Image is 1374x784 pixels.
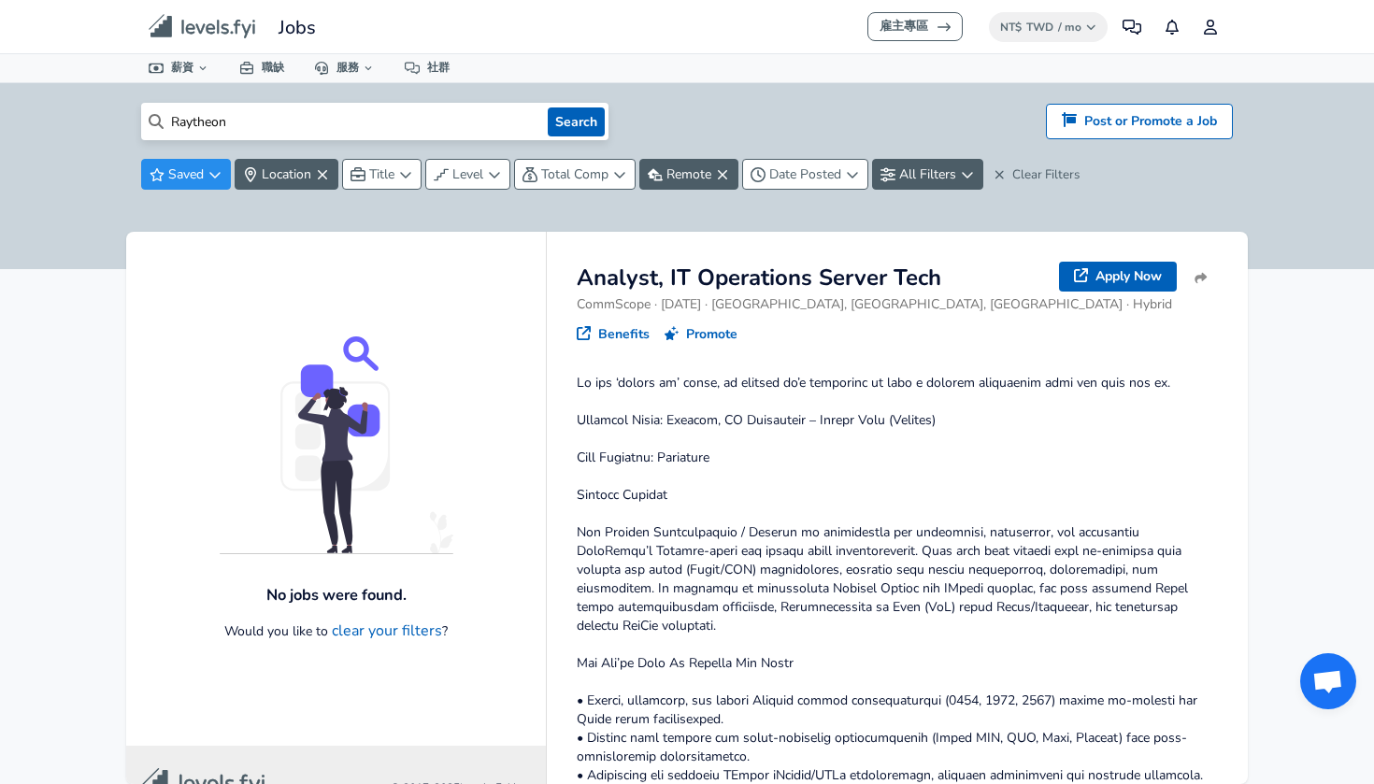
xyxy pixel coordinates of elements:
button: NT$TWD/ mo [989,12,1108,42]
span: Title [369,165,394,183]
a: 社群 [390,54,465,81]
a: 服務 [299,54,390,81]
input: Search by title, keyword or company [164,103,540,140]
span: Saved [168,165,204,183]
p: CommScope · [DATE] · [GEOGRAPHIC_DATA], [GEOGRAPHIC_DATA], [GEOGRAPHIC_DATA] · Hybrid [577,295,1218,314]
span: Total Comp [541,165,608,183]
span: Level [452,165,483,183]
span: TWD [1026,20,1053,35]
span: Location [262,165,311,183]
button: Level [425,159,510,190]
a: 職缺 [224,54,299,81]
nav: primary [126,7,1248,46]
button: Clear Filters [987,159,1087,191]
span: All Filters [899,165,956,183]
button: clear your filters [332,620,442,641]
img: svg+xml;base64,PHN2ZyB4bWxucz0iaHR0cDovL3d3dy53My5vcmcvMjAwMC9zdmciIHdpZHRoPSI1NTIuODEwMjMiIGhlaW... [220,336,453,554]
button: Remote [639,159,738,190]
h1: Analyst, IT Operations Server Tech [577,262,1052,293]
button: Date Posted [742,159,868,190]
button: All Filters [872,159,983,190]
span: / mo [1058,20,1081,35]
a: 雇主專區 [867,12,963,41]
button: Title [342,159,422,190]
a: 薪資 [134,54,224,81]
button: Saved [141,159,231,190]
span: Jobs [279,11,316,42]
a: 打開聊天 [1300,653,1356,709]
span: Remote [666,165,711,183]
p: Would you like to ? [224,620,448,641]
button: Location [235,159,338,190]
span: Date Posted [769,165,841,183]
button: Share [1184,262,1218,295]
a: Post or Promote a Job [1046,104,1233,139]
a: Apply Now [1059,262,1177,292]
button: Total Comp [514,159,636,190]
button: Search [548,107,605,136]
h3: No jobs were found. [266,584,407,606]
span: NT$ [1000,20,1022,35]
a: Benefits [577,325,650,344]
a: Promote [665,325,737,344]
